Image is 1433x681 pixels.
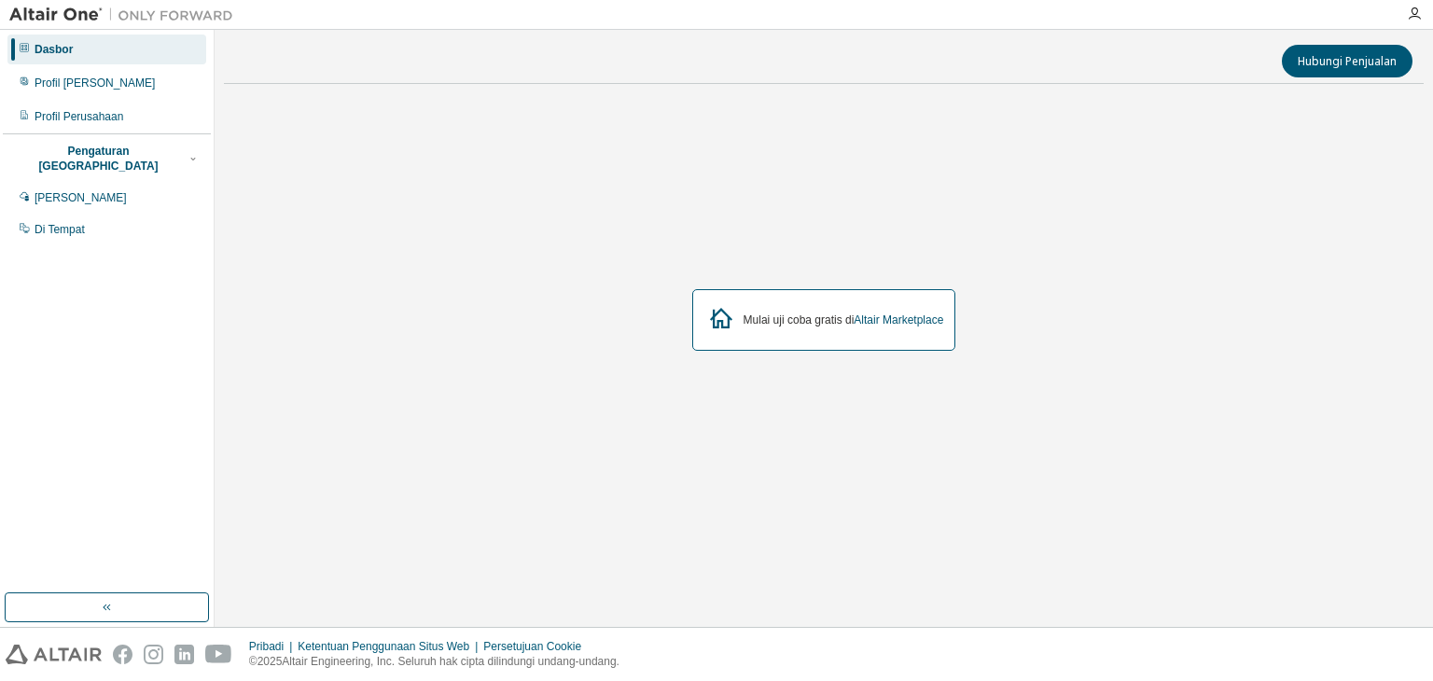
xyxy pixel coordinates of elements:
font: Pengaturan [GEOGRAPHIC_DATA] [38,145,158,173]
button: Hubungi Penjualan [1282,45,1412,77]
font: Mulai uji coba gratis di [744,313,855,327]
a: Altair Marketplace [854,313,943,327]
font: Profil Perusahaan [35,110,123,123]
font: Di Tempat [35,223,85,236]
font: 2025 [257,655,283,668]
img: Altair Satu [9,6,243,24]
font: Pribadi [249,640,284,653]
font: Persetujuan Cookie [483,640,581,653]
img: youtube.svg [205,645,232,664]
font: Hubungi Penjualan [1298,53,1397,69]
font: Dasbor [35,43,73,56]
img: instagram.svg [144,645,163,664]
font: Profil [PERSON_NAME] [35,76,155,90]
font: [PERSON_NAME] [35,191,127,204]
img: altair_logo.svg [6,645,102,664]
font: Altair Engineering, Inc. Seluruh hak cipta dilindungi undang-undang. [282,655,619,668]
font: © [249,655,257,668]
font: Ketentuan Penggunaan Situs Web [298,640,469,653]
img: linkedin.svg [174,645,194,664]
img: facebook.svg [113,645,132,664]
